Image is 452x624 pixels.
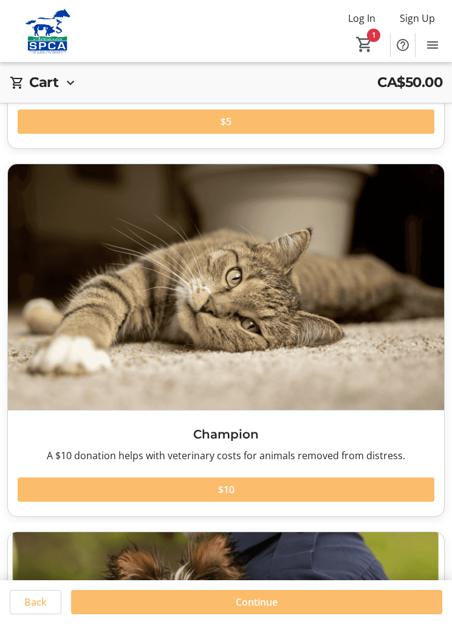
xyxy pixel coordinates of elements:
button: Continue [71,590,442,614]
span: Back [24,595,47,609]
h3: Champion [18,425,434,443]
button: Cart [354,33,375,55]
h2: Cart [29,72,58,93]
img: Champion [8,164,444,410]
span: Log In [348,11,375,26]
button: Log In [338,9,385,28]
button: $5 [18,109,434,134]
span: $10 [218,482,235,497]
span: $5 [221,114,231,129]
button: Sign Up [390,9,445,28]
span: Sign Up [400,11,435,26]
span: Continue [236,595,278,609]
div: A $10 donation helps with veterinary costs for animals removed from distress. [18,448,434,463]
img: Alberta SPCA's Logo [7,9,88,54]
button: Help [391,33,415,57]
button: $10 [18,477,434,502]
span: CA$50.00 [377,72,442,93]
button: Back [10,590,61,614]
button: Menu [420,33,445,57]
